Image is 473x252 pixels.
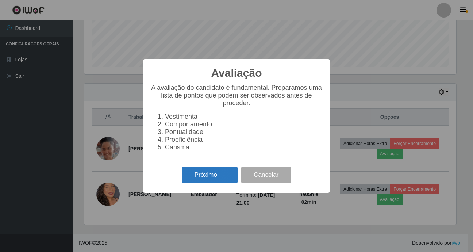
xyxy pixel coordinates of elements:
button: Próximo → [182,167,238,184]
li: Proeficiência [165,136,323,144]
li: Pontualidade [165,128,323,136]
button: Cancelar [241,167,291,184]
li: Carisma [165,144,323,151]
p: A avaliação do candidato é fundamental. Preparamos uma lista de pontos que podem ser observados a... [150,84,323,107]
li: Comportamento [165,121,323,128]
li: Vestimenta [165,113,323,121]
h2: Avaliação [211,66,262,80]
